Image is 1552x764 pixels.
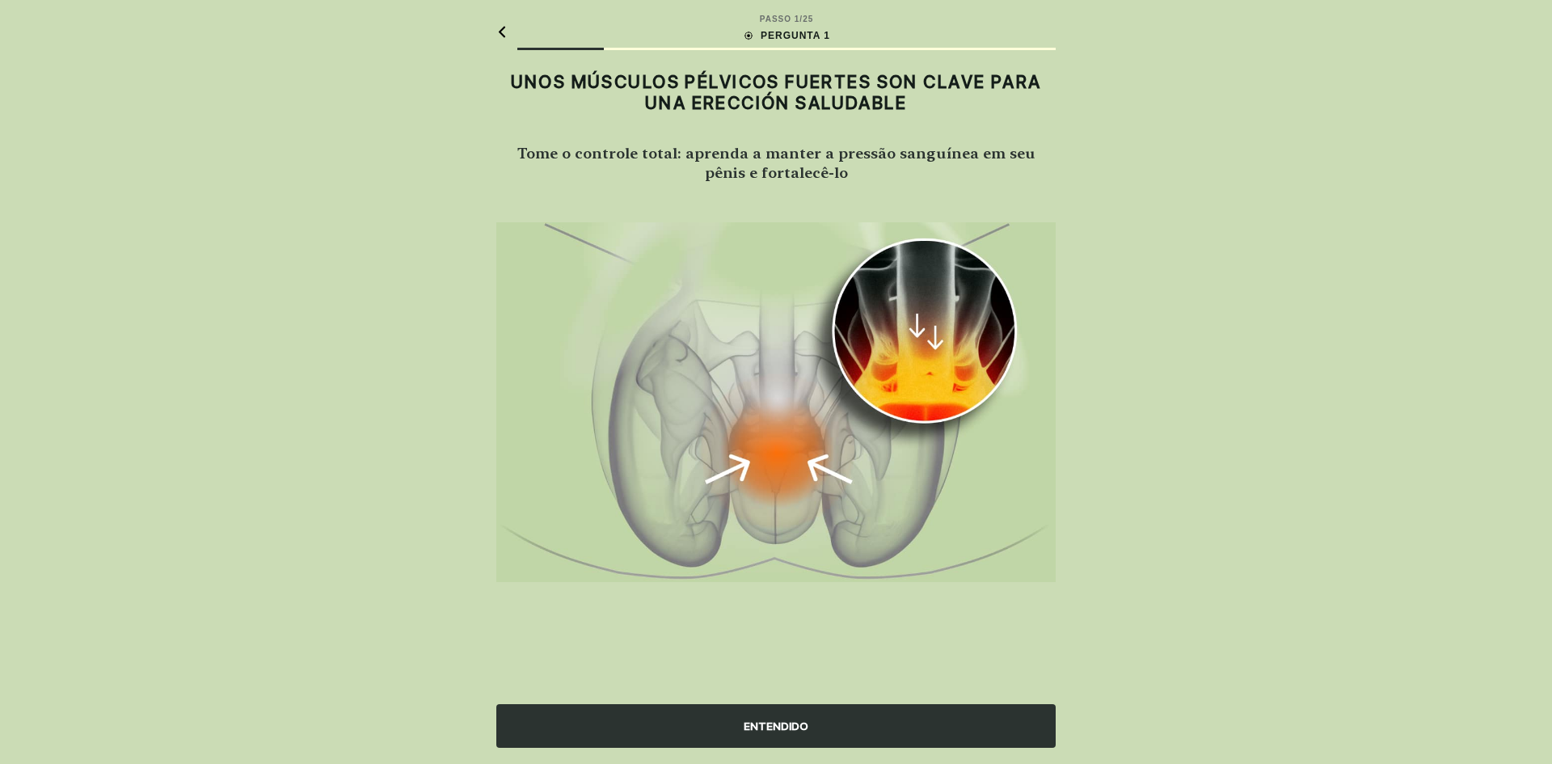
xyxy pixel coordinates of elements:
[760,15,791,23] font: PASSO
[803,15,813,23] font: 25
[799,15,803,23] font: /
[511,71,1042,113] font: UNOS MÚSCULOS PÉLVICOS FUERTES SON CLAVE PARA UNA ERECCIÓN SALUDABLE
[795,15,800,23] font: 1
[517,144,1035,181] font: Tome o controle total: aprenda a manter a pressão sanguínea em seu pênis e fortalecê-lo
[744,720,808,732] font: ENTENDIDO
[761,30,830,41] font: PERGUNTA 1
